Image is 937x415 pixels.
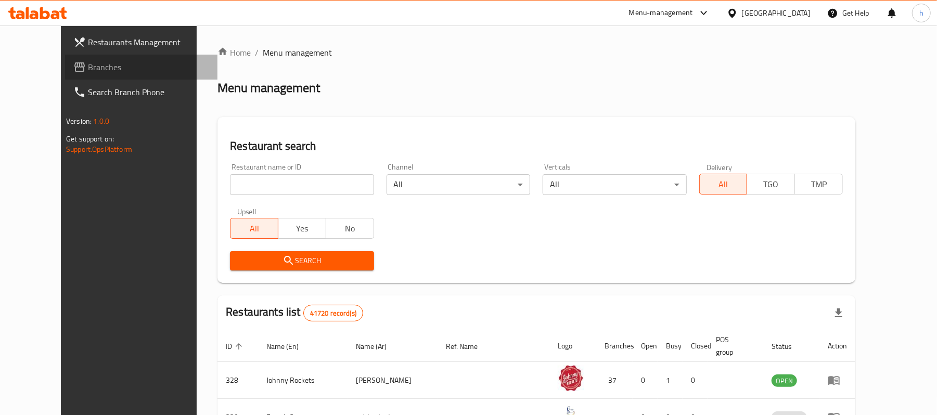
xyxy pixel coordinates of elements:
[704,177,743,192] span: All
[446,340,492,353] span: Ref. Name
[742,7,811,19] div: [GEOGRAPHIC_DATA]
[387,174,530,195] div: All
[683,330,708,362] th: Closed
[217,80,320,96] h2: Menu management
[356,340,400,353] span: Name (Ar)
[230,218,278,239] button: All
[217,46,855,59] nav: breadcrumb
[258,362,348,399] td: Johnny Rockets
[217,362,258,399] td: 328
[826,301,851,326] div: Export file
[66,132,114,146] span: Get support on:
[558,365,584,391] img: Johnny Rockets
[919,7,923,19] span: h
[266,340,312,353] span: Name (En)
[330,221,370,236] span: No
[596,330,633,362] th: Branches
[794,174,843,194] button: TMP
[348,362,438,399] td: [PERSON_NAME]
[683,362,708,399] td: 0
[799,177,839,192] span: TMP
[235,221,274,236] span: All
[66,142,132,156] a: Support.OpsPlatform
[238,254,365,267] span: Search
[699,174,748,194] button: All
[716,333,751,358] span: POS group
[633,362,658,399] td: 0
[226,340,246,353] span: ID
[633,330,658,362] th: Open
[304,308,363,318] span: 41720 record(s)
[772,375,797,387] span: OPEN
[65,30,217,55] a: Restaurants Management
[629,7,693,19] div: Menu-management
[237,207,256,215] label: Upsell
[263,46,332,59] span: Menu management
[93,114,109,128] span: 1.0.0
[88,36,209,48] span: Restaurants Management
[230,251,374,270] button: Search
[65,55,217,80] a: Branches
[65,80,217,105] a: Search Branch Phone
[230,174,374,195] input: Search for restaurant name or ID..
[549,330,596,362] th: Logo
[596,362,633,399] td: 37
[217,46,251,59] a: Home
[278,218,326,239] button: Yes
[283,221,322,236] span: Yes
[226,304,363,321] h2: Restaurants list
[543,174,686,195] div: All
[66,114,92,128] span: Version:
[819,330,855,362] th: Action
[772,340,805,353] span: Status
[658,362,683,399] td: 1
[88,61,209,73] span: Branches
[828,374,847,386] div: Menu
[230,138,843,154] h2: Restaurant search
[255,46,259,59] li: /
[707,163,733,171] label: Delivery
[303,305,363,321] div: Total records count
[751,177,791,192] span: TGO
[326,218,374,239] button: No
[747,174,795,194] button: TGO
[88,86,209,98] span: Search Branch Phone
[658,330,683,362] th: Busy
